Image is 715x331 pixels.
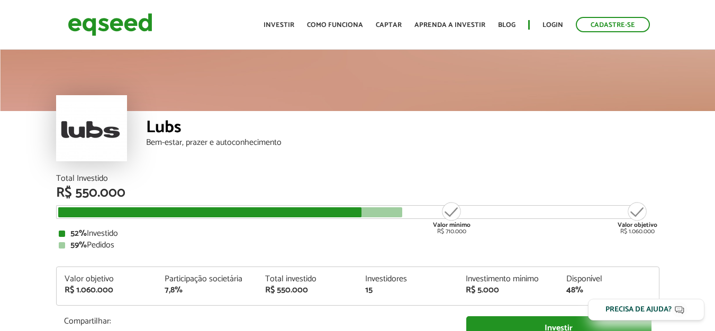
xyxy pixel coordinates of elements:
[59,229,657,238] div: Investido
[70,226,87,241] strong: 52%
[165,275,249,283] div: Participação societária
[466,275,550,283] div: Investimento mínimo
[365,286,450,295] div: 15
[64,316,450,326] p: Compartilhar:
[56,174,659,183] div: Total Investido
[264,22,294,29] a: Investir
[146,139,659,147] div: Bem-estar, prazer e autoconhecimento
[566,286,651,295] div: 48%
[576,17,650,32] a: Cadastre-se
[65,275,149,283] div: Valor objetivo
[59,241,657,250] div: Pedidos
[365,275,450,283] div: Investidores
[566,275,651,283] div: Disponível
[70,238,87,252] strong: 59%
[265,275,350,283] div: Total investido
[466,286,550,295] div: R$ 5.000
[56,186,659,200] div: R$ 550.000
[414,22,485,29] a: Aprenda a investir
[498,22,515,29] a: Blog
[146,119,659,139] div: Lubs
[68,11,152,39] img: EqSeed
[618,220,657,230] strong: Valor objetivo
[376,22,402,29] a: Captar
[432,201,472,235] div: R$ 710.000
[265,286,350,295] div: R$ 550.000
[433,220,470,230] strong: Valor mínimo
[65,286,149,295] div: R$ 1.060.000
[542,22,563,29] a: Login
[307,22,363,29] a: Como funciona
[618,201,657,235] div: R$ 1.060.000
[165,286,249,295] div: 7,8%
